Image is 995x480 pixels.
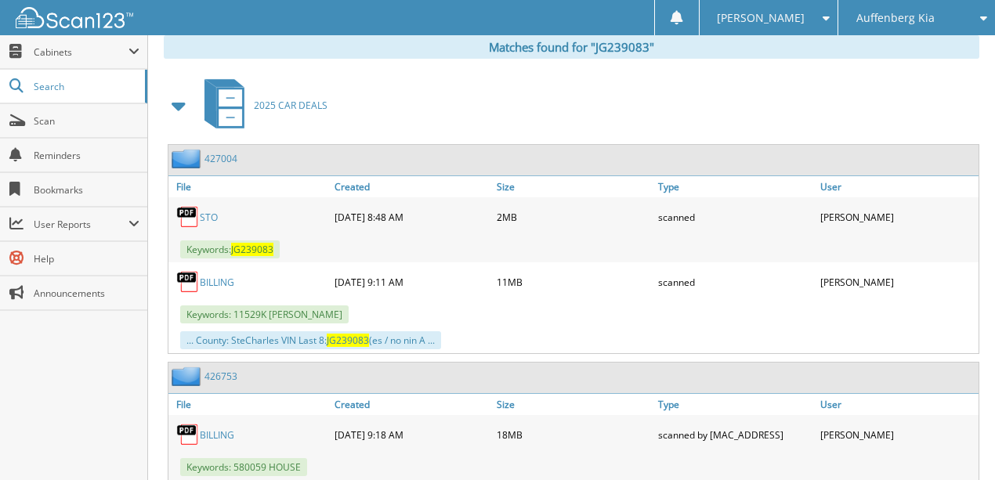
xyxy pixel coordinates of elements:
[717,13,805,23] span: [PERSON_NAME]
[176,423,200,446] img: PDF.png
[331,394,493,415] a: Created
[172,366,204,386] img: folder2.png
[204,152,237,165] a: 427004
[180,240,280,258] span: Keywords:
[195,74,327,136] a: 2025 CAR DEALS
[816,176,979,197] a: User
[327,334,369,347] span: JG239083
[654,266,816,298] div: scanned
[816,266,979,298] div: [PERSON_NAME]
[654,394,816,415] a: Type
[493,266,655,298] div: 11MB
[331,201,493,233] div: [DATE] 8:48 AM
[180,305,349,323] span: Keywords: 11529K [PERSON_NAME]
[34,252,139,265] span: Help
[816,201,979,233] div: [PERSON_NAME]
[654,176,816,197] a: Type
[200,211,218,224] a: STO
[254,99,327,112] span: 2025 CAR DEALS
[204,370,237,383] a: 426753
[34,149,139,162] span: Reminders
[16,7,133,28] img: scan123-logo-white.svg
[176,270,200,294] img: PDF.png
[493,394,655,415] a: Size
[164,35,979,59] div: Matches found for "JG239083"
[331,419,493,450] div: [DATE] 9:18 AM
[200,428,234,442] a: BILLING
[231,243,273,256] span: JG239083
[816,419,979,450] div: [PERSON_NAME]
[331,176,493,197] a: Created
[180,331,441,349] div: ... County: SteCharles VIN Last 8: (es / no nin A ...
[34,45,128,59] span: Cabinets
[856,13,935,23] span: Auffenberg Kia
[34,183,139,197] span: Bookmarks
[493,201,655,233] div: 2MB
[176,205,200,229] img: PDF.png
[168,394,331,415] a: File
[917,405,995,480] iframe: Chat Widget
[34,80,137,93] span: Search
[172,149,204,168] img: folder2.png
[180,458,307,476] span: Keywords: 580059 HOUSE
[200,276,234,289] a: BILLING
[34,114,139,128] span: Scan
[816,394,979,415] a: User
[654,201,816,233] div: scanned
[168,176,331,197] a: File
[331,266,493,298] div: [DATE] 9:11 AM
[654,419,816,450] div: scanned by [MAC_ADDRESS]
[493,176,655,197] a: Size
[34,218,128,231] span: User Reports
[493,419,655,450] div: 18MB
[34,287,139,300] span: Announcements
